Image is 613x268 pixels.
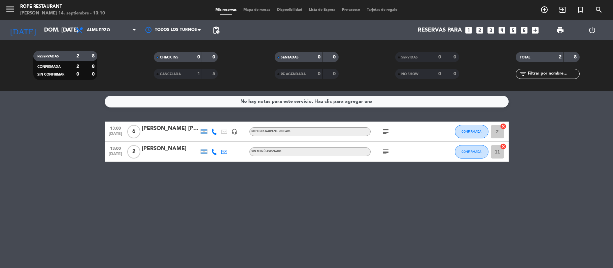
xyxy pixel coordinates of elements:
[107,132,124,139] span: [DATE]
[519,70,527,78] i: filter_list
[160,73,181,76] span: CANCELADA
[281,73,306,76] span: RE AGENDADA
[251,150,281,153] span: Sin menú asignado
[498,26,506,35] i: looks_4
[20,10,105,17] div: [PERSON_NAME] 14. septiembre - 13:10
[240,98,373,105] div: No hay notas para este servicio. Haz clic para agregar una
[438,72,441,76] strong: 0
[455,125,488,138] button: CONFIRMADA
[486,26,495,35] i: looks_3
[231,129,237,135] i: headset_mic
[576,20,608,40] div: LOG OUT
[464,26,473,35] i: looks_one
[107,152,124,160] span: [DATE]
[401,73,418,76] span: NO SHOW
[92,64,96,69] strong: 8
[274,8,306,12] span: Disponibilidad
[76,72,79,77] strong: 0
[382,148,390,156] i: subject
[558,6,567,14] i: exit_to_app
[37,73,64,76] span: SIN CONFIRMAR
[212,55,216,59] strong: 0
[5,23,41,38] i: [DATE]
[92,54,96,58] strong: 8
[453,55,457,59] strong: 0
[107,124,124,132] span: 13:00
[455,145,488,159] button: CONFIRMADA
[500,143,507,150] i: cancel
[107,144,124,152] span: 13:00
[160,56,178,59] span: CHECK INS
[76,64,79,69] strong: 2
[5,4,15,16] button: menu
[92,72,96,77] strong: 0
[382,128,390,136] i: subject
[277,130,291,133] span: , USD ARS
[333,55,337,59] strong: 0
[401,56,418,59] span: SERVIDAS
[212,8,240,12] span: Mis reservas
[127,145,140,159] span: 2
[339,8,364,12] span: Pre-acceso
[212,26,220,34] span: pending_actions
[500,123,507,130] i: cancel
[333,72,337,76] strong: 0
[418,27,462,34] span: Reservas para
[142,124,199,133] div: [PERSON_NAME] [PERSON_NAME]
[520,56,530,59] span: TOTAL
[142,144,199,153] div: [PERSON_NAME]
[197,55,200,59] strong: 0
[509,26,517,35] i: looks_5
[63,26,71,34] i: arrow_drop_down
[281,56,299,59] span: SENTADAS
[197,72,200,76] strong: 1
[540,6,548,14] i: add_circle_outline
[5,4,15,14] i: menu
[588,26,596,34] i: power_settings_new
[76,54,79,58] strong: 2
[240,8,274,12] span: Mapa de mesas
[318,72,320,76] strong: 0
[527,70,579,78] input: Filtrar por nombre...
[462,150,481,153] span: CONFIRMADA
[20,3,105,10] div: Rope restaurant
[574,55,578,59] strong: 8
[127,125,140,138] span: 6
[364,8,401,12] span: Tarjetas de regalo
[520,26,529,35] i: looks_6
[559,55,561,59] strong: 2
[251,130,291,133] span: ROPE RESTAURANT
[37,65,61,69] span: CONFIRMADA
[531,26,540,35] i: add_box
[306,8,339,12] span: Lista de Espera
[475,26,484,35] i: looks_two
[87,28,110,33] span: Almuerzo
[556,26,564,34] span: print
[462,130,481,133] span: CONFIRMADA
[318,55,320,59] strong: 0
[212,72,216,76] strong: 5
[577,6,585,14] i: turned_in_not
[453,72,457,76] strong: 0
[438,55,441,59] strong: 0
[595,6,603,14] i: search
[37,55,59,58] span: RESERVADAS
